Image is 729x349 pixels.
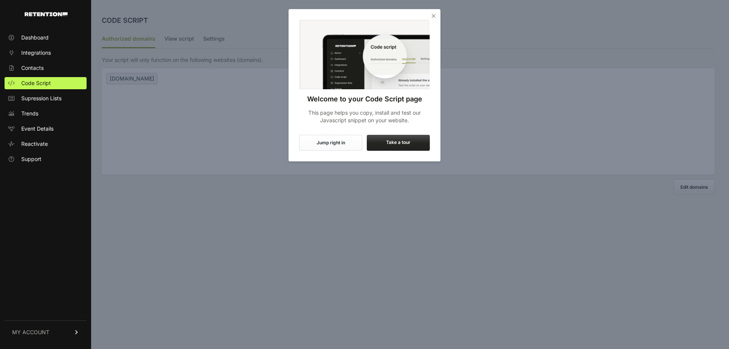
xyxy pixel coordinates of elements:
[21,95,62,102] span: Supression Lists
[5,92,87,104] a: Supression Lists
[21,125,54,133] span: Event Details
[5,107,87,120] a: Trends
[21,34,49,41] span: Dashboard
[21,79,51,87] span: Code Script
[25,12,68,16] img: Retention.com
[21,140,48,148] span: Reactivate
[21,155,41,163] span: Support
[5,47,87,59] a: Integrations
[12,328,49,336] span: MY ACCOUNT
[21,49,51,57] span: Integrations
[299,20,430,89] img: Code Script Onboarding
[5,321,87,344] a: MY ACCOUNT
[5,32,87,44] a: Dashboard
[5,62,87,74] a: Contacts
[5,77,87,89] a: Code Script
[430,12,437,20] i: Close
[299,135,362,151] button: Jump right in
[21,64,44,72] span: Contacts
[5,138,87,150] a: Reactivate
[367,135,430,151] label: Take a tour
[5,153,87,165] a: Support
[299,109,430,124] p: This page helps you copy, install and test our Javascript snippet on your website.
[299,94,430,104] h3: Welcome to your Code Script page
[5,123,87,135] a: Event Details
[21,110,38,117] span: Trends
